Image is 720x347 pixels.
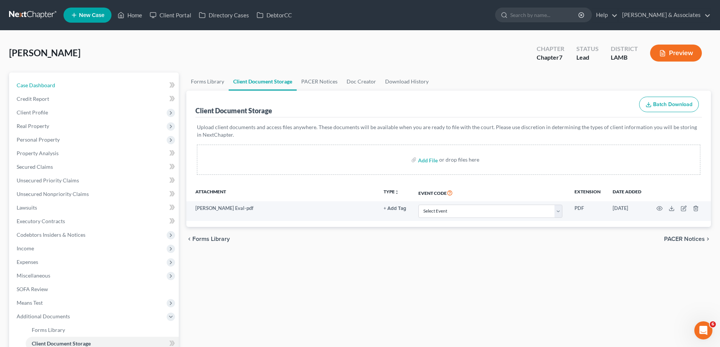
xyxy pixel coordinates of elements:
span: 6 [710,321,716,327]
a: Help [592,8,618,22]
a: Secured Claims [11,160,179,174]
span: Miscellaneous [17,272,50,279]
input: Search by name... [510,8,579,22]
span: Means Test [17,299,43,306]
span: New Case [79,12,104,18]
th: Extension [568,184,607,201]
iframe: Intercom live chat [694,321,712,339]
span: Income [17,245,34,251]
p: Upload client documents and access files anywhere. These documents will be available when you are... [197,123,700,139]
span: Expenses [17,259,38,265]
span: Forms Library [192,236,230,242]
button: PACER Notices chevron_right [664,236,711,242]
span: Unsecured Priority Claims [17,177,79,184]
span: 7 [559,54,562,61]
span: SOFA Review [17,286,48,292]
i: unfold_more [395,190,399,194]
a: Client Document Storage [229,72,297,91]
div: LAMB [611,53,638,62]
a: Unsecured Priority Claims [11,174,179,187]
span: [PERSON_NAME] [9,47,81,58]
span: Property Analysis [17,150,59,156]
a: Property Analysis [11,147,179,160]
a: Forms Library [26,323,179,337]
a: [PERSON_NAME] & Associates [618,8,711,22]
button: Preview [650,45,702,62]
span: Real Property [17,123,49,129]
a: Forms Library [186,72,229,91]
button: TYPEunfold_more [384,190,399,194]
span: Batch Download [653,101,692,108]
button: Batch Download [639,97,699,113]
a: Home [114,8,146,22]
span: Personal Property [17,136,60,143]
div: Lead [576,53,599,62]
span: Codebtors Insiders & Notices [17,231,85,238]
td: [PERSON_NAME] Eval-pdf [186,201,378,221]
div: Status [576,45,599,53]
span: Client Document Storage [32,340,91,347]
div: Chapter [537,53,564,62]
a: SOFA Review [11,282,179,296]
i: chevron_right [705,236,711,242]
span: Client Profile [17,109,48,116]
span: PACER Notices [664,236,705,242]
span: Secured Claims [17,163,53,170]
span: Credit Report [17,96,49,102]
th: Event Code [412,184,568,201]
div: Client Document Storage [195,106,272,115]
div: or drop files here [439,156,479,163]
a: + Add Tag [384,205,406,212]
span: Additional Documents [17,313,70,319]
button: + Add Tag [384,206,406,211]
td: PDF [568,201,607,221]
a: Client Portal [146,8,195,22]
a: Doc Creator [342,72,381,91]
span: Forms Library [32,327,65,333]
a: PACER Notices [297,72,342,91]
th: Attachment [186,184,378,201]
button: chevron_left Forms Library [186,236,230,242]
i: chevron_left [186,236,192,242]
span: Unsecured Nonpriority Claims [17,191,89,197]
div: District [611,45,638,53]
a: Directory Cases [195,8,253,22]
a: Credit Report [11,92,179,106]
th: Date added [607,184,647,201]
span: Case Dashboard [17,82,55,88]
a: Lawsuits [11,201,179,214]
a: Executory Contracts [11,214,179,228]
span: Lawsuits [17,204,37,211]
div: Chapter [537,45,564,53]
td: [DATE] [607,201,647,221]
a: Case Dashboard [11,79,179,92]
a: Download History [381,72,433,91]
a: DebtorCC [253,8,296,22]
a: Unsecured Nonpriority Claims [11,187,179,201]
span: Executory Contracts [17,218,65,224]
